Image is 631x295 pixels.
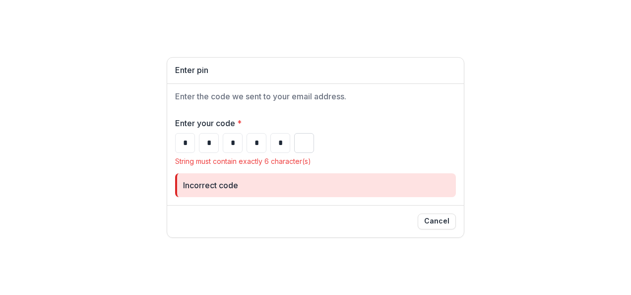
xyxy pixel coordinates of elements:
[175,133,195,153] input: Please enter your pin code
[223,133,243,153] input: Please enter your pin code
[183,179,238,191] div: Incorrect code
[175,157,456,165] div: String must contain exactly 6 character(s)
[294,133,314,153] input: Please enter your pin code
[247,133,266,153] input: Please enter your pin code
[418,214,456,229] button: Cancel
[175,66,456,75] h1: Enter pin
[175,117,450,129] label: Enter your code
[199,133,219,153] input: Please enter your pin code
[270,133,290,153] input: Please enter your pin code
[175,92,456,101] h2: Enter the code we sent to your email address.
